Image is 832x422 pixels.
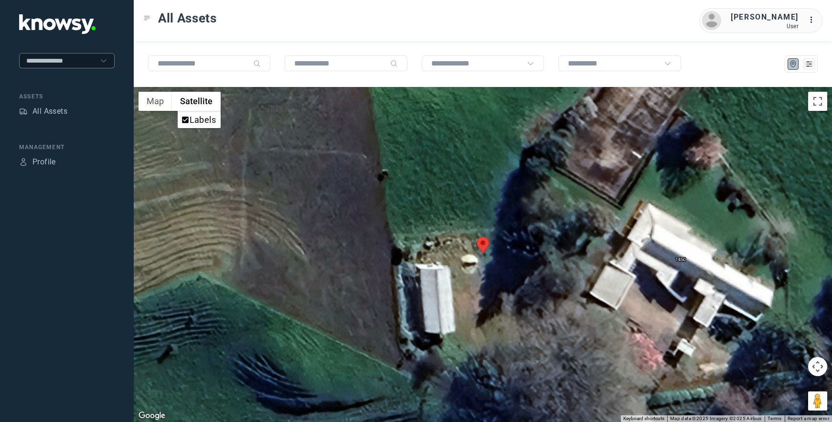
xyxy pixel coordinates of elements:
[670,416,762,421] span: Map data ©2025 Imagery ©2025 Airbus
[702,11,721,30] img: avatar.png
[158,10,217,27] span: All Assets
[768,416,782,421] a: Terms (opens in new tab)
[172,92,221,111] button: Show satellite imagery
[808,92,827,111] button: Toggle fullscreen view
[808,391,827,411] button: Drag Pegman onto the map to open Street View
[623,415,664,422] button: Keyboard shortcuts
[190,115,216,125] label: Labels
[179,112,220,127] li: Labels
[144,15,150,22] div: Toggle Menu
[788,416,829,421] a: Report a map error
[731,23,799,30] div: User
[32,106,67,117] div: All Assets
[139,92,172,111] button: Show street map
[136,410,168,422] img: Google
[19,143,115,151] div: Management
[390,60,398,67] div: Search
[32,156,56,168] div: Profile
[19,92,115,101] div: Assets
[808,14,820,26] div: :
[731,11,799,23] div: [PERSON_NAME]
[19,158,28,166] div: Profile
[808,357,827,376] button: Map camera controls
[805,60,813,68] div: List
[178,111,221,128] ul: Show satellite imagery
[19,107,28,116] div: Assets
[19,156,56,168] a: ProfileProfile
[808,14,820,27] div: :
[136,410,168,422] a: Open this area in Google Maps (opens a new window)
[19,14,96,34] img: Application Logo
[253,60,261,67] div: Search
[809,16,818,23] tspan: ...
[19,106,67,117] a: AssetsAll Assets
[789,60,798,68] div: Map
